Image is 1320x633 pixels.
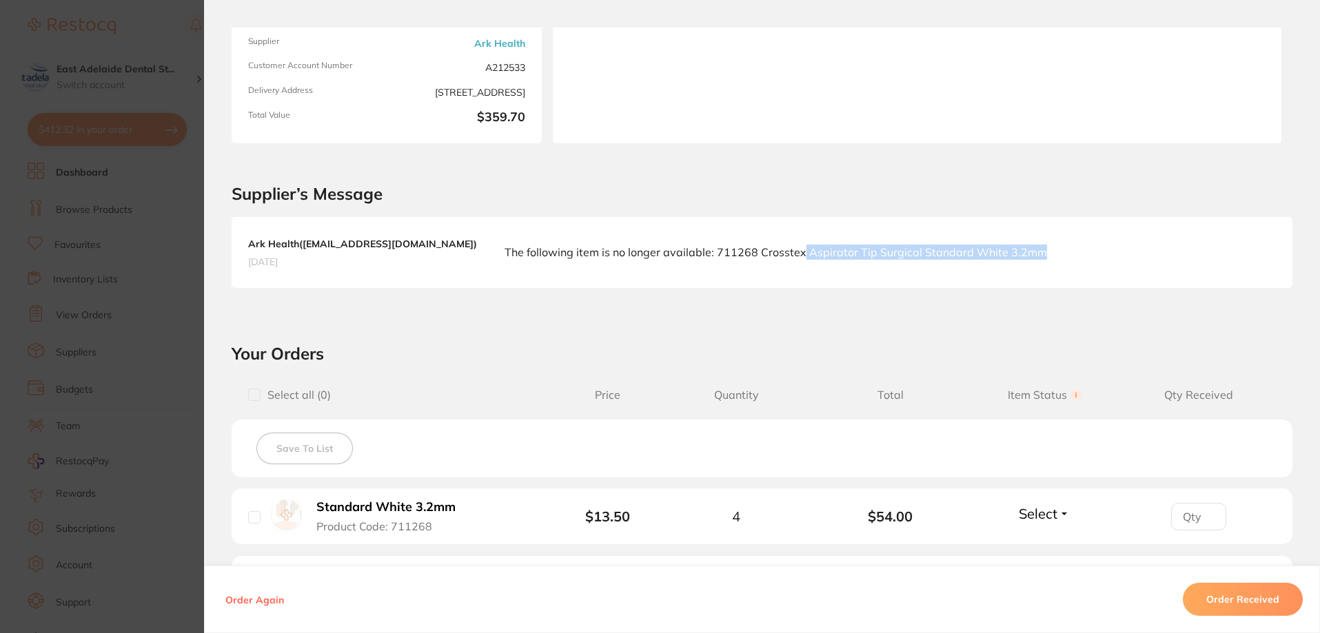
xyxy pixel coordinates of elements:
[659,388,813,402] span: Quantity
[248,110,381,127] span: Total Value
[585,508,630,525] b: $13.50
[248,238,477,250] b: Ark Health ( [EMAIL_ADDRESS][DOMAIN_NAME] )
[392,110,525,127] b: $359.70
[248,61,381,74] span: Customer Account Number
[1171,503,1226,530] input: Qty
[248,85,381,99] span: Delivery Address
[248,256,477,268] span: [DATE]
[813,508,968,524] b: $54.00
[232,343,1292,364] h2: Your Orders
[968,388,1122,402] span: Item Status
[813,388,968,402] span: Total
[271,499,302,530] img: Standard White 3.2mm
[1183,583,1303,616] button: Order Received
[556,388,659,402] span: Price
[1019,505,1057,522] span: Select
[232,185,1292,204] h2: Supplier’s Message
[248,37,381,50] span: Supplier
[316,520,432,532] span: Product Code: 711268
[392,61,525,74] span: A212533
[392,85,525,99] span: [STREET_ADDRESS]
[474,38,525,49] a: Ark Health
[1015,505,1074,522] button: Select
[221,593,288,605] button: Order Again
[505,245,1047,260] p: The following item is no longer available: 711268 Crosstex Aspirator Tip Surgical Standard White ...
[732,508,740,524] span: 4
[1121,388,1276,402] span: Qty Received
[261,388,331,402] span: Select all ( 0 )
[316,500,456,515] b: Standard White 3.2mm
[256,433,353,464] button: Save To List
[312,499,473,533] button: Standard White 3.2mm Product Code: 711268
